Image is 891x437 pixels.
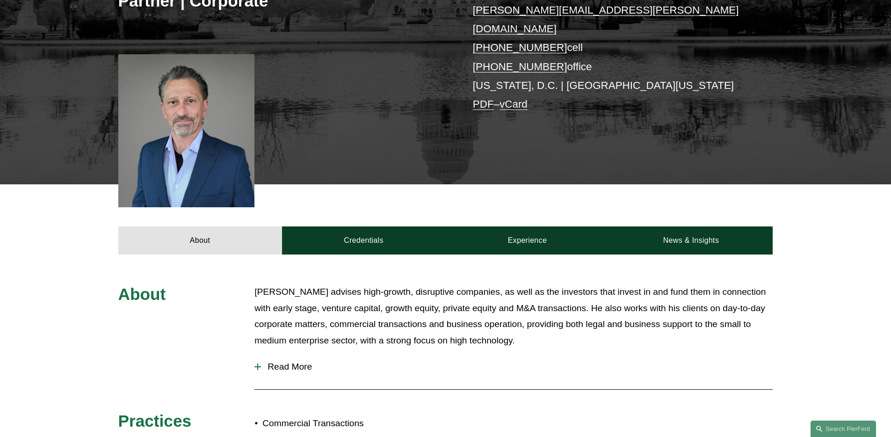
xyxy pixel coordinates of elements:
[473,4,739,35] a: [PERSON_NAME][EMAIL_ADDRESS][PERSON_NAME][DOMAIN_NAME]
[254,284,773,349] p: [PERSON_NAME] advises high-growth, disruptive companies, as well as the investors that invest in ...
[254,355,773,379] button: Read More
[473,42,567,53] a: [PHONE_NUMBER]
[473,98,494,110] a: PDF
[118,412,192,430] span: Practices
[282,226,446,255] a: Credentials
[261,362,773,372] span: Read More
[473,1,746,114] p: cell office [US_STATE], D.C. | [GEOGRAPHIC_DATA][US_STATE] –
[118,285,166,303] span: About
[446,226,609,255] a: Experience
[609,226,773,255] a: News & Insights
[500,98,528,110] a: vCard
[473,61,567,73] a: [PHONE_NUMBER]
[118,226,282,255] a: About
[811,421,876,437] a: Search this site
[262,415,445,432] p: Commercial Transactions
